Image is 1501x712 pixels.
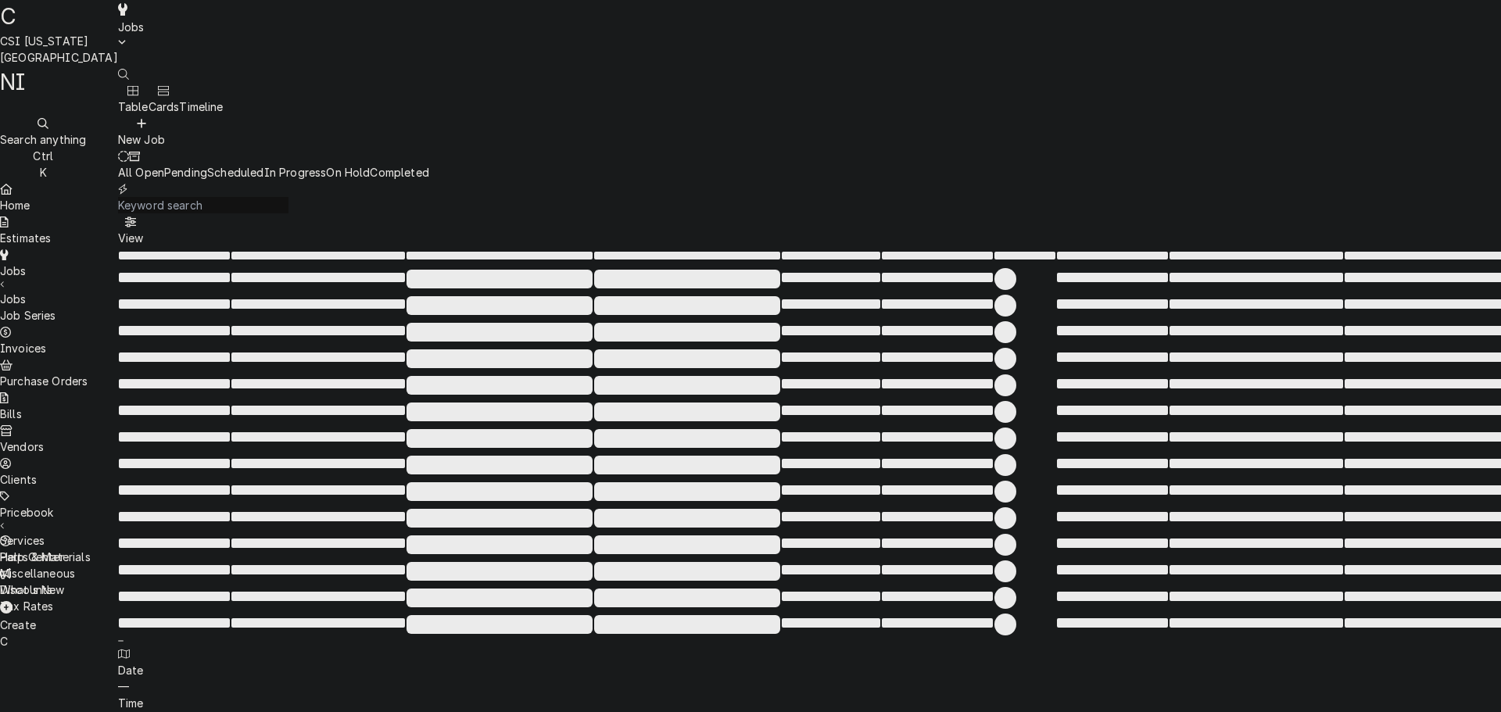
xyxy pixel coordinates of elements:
span: ‌ [1170,485,1343,495]
div: On Hold [326,164,370,181]
span: ‌ [231,512,405,521]
span: ‌ [994,587,1016,609]
span: ‌ [594,270,780,288]
div: Completed [370,164,428,181]
span: ‌ [994,295,1016,317]
span: Ctrl [33,149,53,163]
span: ‌ [782,432,880,442]
span: ‌ [882,565,993,574]
span: ‌ [882,459,993,468]
span: ‌ [994,481,1016,503]
span: ‌ [1057,592,1168,601]
span: ‌ [882,538,993,548]
span: ‌ [1057,459,1168,468]
button: Open search [118,66,129,82]
span: ‌ [1057,406,1168,415]
span: ‌ [882,352,993,362]
span: ‌ [1057,352,1168,362]
button: View [118,213,144,246]
span: ‌ [1170,618,1343,628]
span: ‌ [119,273,230,282]
span: ‌ [1057,538,1168,548]
div: Pending [164,164,207,181]
span: ‌ [882,406,993,415]
button: New Job [118,115,165,148]
span: ‌ [407,562,593,581]
span: ‌ [1170,592,1343,601]
span: ‌ [594,482,780,501]
span: ‌ [1057,273,1168,282]
span: ‌ [1170,538,1343,548]
span: ‌ [994,401,1016,423]
span: ‌ [231,565,405,574]
span: ‌ [782,299,880,309]
span: ‌ [231,538,405,548]
span: ‌ [882,485,993,495]
span: K [40,166,47,179]
span: ‌ [1170,512,1343,521]
span: ‌ [407,270,593,288]
span: View [118,231,144,245]
span: ‌ [994,614,1016,635]
span: ‌ [1170,326,1343,335]
span: ‌ [882,326,993,335]
div: Cards [149,98,180,115]
span: ‌ [882,299,993,309]
span: ‌ [1170,459,1343,468]
span: ‌ [1170,406,1343,415]
span: ‌ [782,326,880,335]
span: ‌ [231,252,405,259]
span: ‌ [1057,432,1168,442]
span: ‌ [882,252,993,259]
span: ‌ [407,349,593,368]
div: Table [118,98,149,115]
span: ‌ [994,454,1016,476]
span: ‌ [407,535,593,554]
span: ‌ [119,432,230,442]
span: ‌ [594,323,780,342]
span: ‌ [407,429,593,448]
span: New Job [118,133,165,146]
span: ‌ [594,562,780,581]
span: ‌ [782,352,880,362]
span: ‌ [119,565,230,574]
span: ‌ [231,326,405,335]
span: ‌ [994,268,1016,290]
span: ‌ [119,252,230,259]
span: ‌ [119,406,230,415]
span: Jobs [118,20,145,34]
span: ‌ [994,321,1016,343]
span: ‌ [1170,379,1343,388]
span: ‌ [119,538,230,548]
span: ‌ [1170,252,1343,259]
span: ‌ [782,565,880,574]
span: ‌ [594,456,780,474]
span: ‌ [407,509,593,528]
span: ‌ [119,459,230,468]
span: ‌ [407,482,593,501]
span: ‌ [119,618,230,628]
span: ‌ [407,252,593,259]
span: ‌ [994,534,1016,556]
input: Keyword search [118,197,288,213]
span: ‌ [882,273,993,282]
span: ‌ [119,512,230,521]
span: ‌ [407,615,593,634]
span: ‌ [1057,618,1168,628]
span: ‌ [1057,565,1168,574]
span: ‌ [119,299,230,309]
span: ‌ [594,252,780,259]
span: ‌ [407,403,593,421]
span: ‌ [407,296,593,315]
span: ‌ [782,618,880,628]
span: ‌ [119,592,230,601]
span: ‌ [1170,273,1343,282]
span: ‌ [1057,379,1168,388]
span: ‌ [231,299,405,309]
span: ‌ [1057,485,1168,495]
span: ‌ [594,403,780,421]
span: ‌ [1170,299,1343,309]
span: ‌ [594,509,780,528]
span: ‌ [1057,512,1168,521]
span: ‌ [1057,299,1168,309]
